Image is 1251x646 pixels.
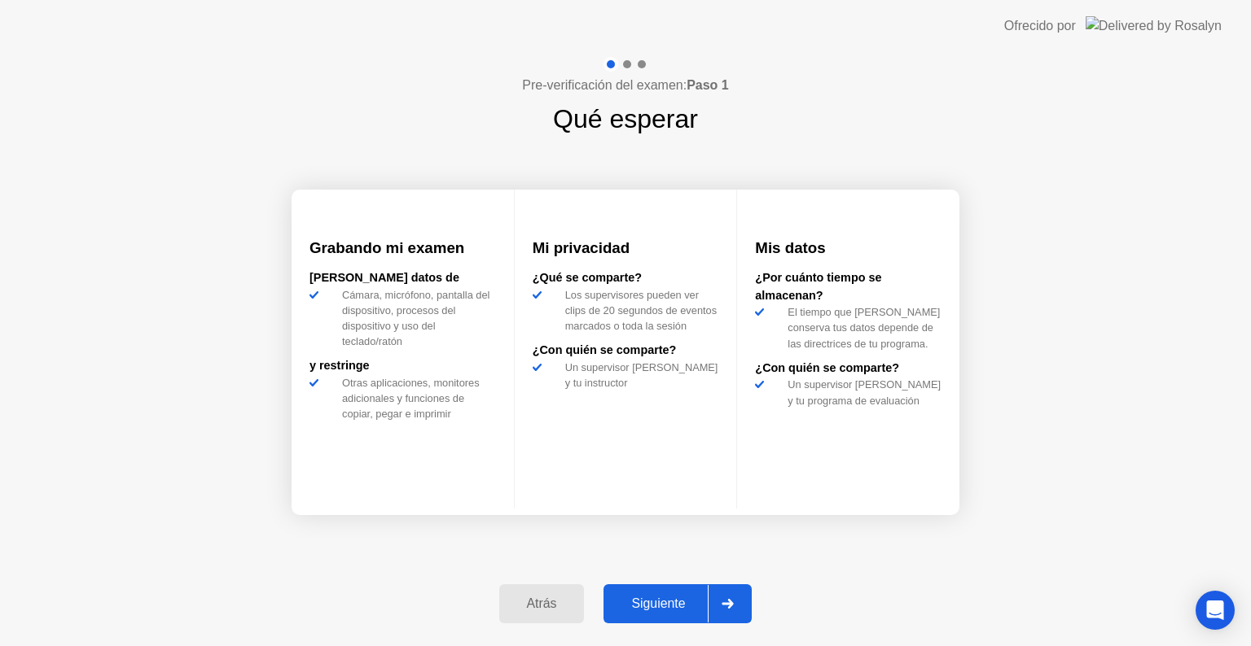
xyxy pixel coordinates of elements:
[336,375,496,422] div: Otras aplicaciones, monitores adicionales y funciones de copiar, pegar e imprimir
[309,357,496,375] div: y restringe
[781,304,942,351] div: El tiempo que [PERSON_NAME] conserva tus datos depende de las directrices de tu programa.
[309,269,496,287] div: [PERSON_NAME] datos de
[1086,16,1222,35] img: Delivered by Rosalyn
[533,269,719,287] div: ¿Qué se comparte?
[499,584,585,623] button: Atrás
[533,237,719,260] h3: Mi privacidad
[559,360,719,391] div: Un supervisor [PERSON_NAME] y tu instructor
[533,342,719,360] div: ¿Con quién se comparte?
[608,596,708,611] div: Siguiente
[755,269,942,304] div: ¿Por cuánto tiempo se almacenan?
[559,287,719,334] div: Los supervisores pueden ver clips de 20 segundos de eventos marcados o toda la sesión
[336,287,496,350] div: Cámara, micrófono, pantalla del dispositivo, procesos del dispositivo y uso del teclado/ratón
[1196,591,1235,630] div: Open Intercom Messenger
[522,76,728,95] h4: Pre-verificación del examen:
[604,584,752,623] button: Siguiente
[687,78,729,92] b: Paso 1
[553,99,698,138] h1: Qué esperar
[755,360,942,378] div: ¿Con quién se comparte?
[781,377,942,408] div: Un supervisor [PERSON_NAME] y tu programa de evaluación
[504,596,580,611] div: Atrás
[309,237,496,260] h3: Grabando mi examen
[1004,16,1076,36] div: Ofrecido por
[755,237,942,260] h3: Mis datos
